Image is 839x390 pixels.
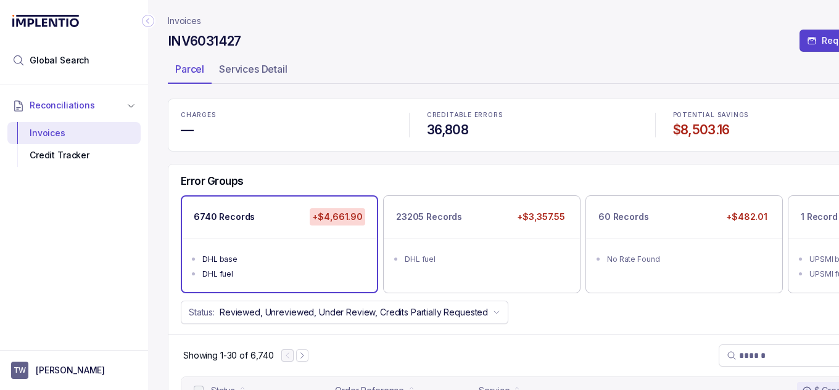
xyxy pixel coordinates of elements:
button: Status:Reviewed, Unreviewed, Under Review, Credits Partially Requested [181,301,508,324]
p: Status: [189,306,215,319]
a: Invoices [168,15,201,27]
span: Reconciliations [30,99,95,112]
p: +$482.01 [724,208,770,225]
button: Reconciliations [7,92,141,119]
li: Tab Services Detail [212,59,295,84]
p: +$3,357.55 [515,208,568,225]
p: [PERSON_NAME] [36,364,105,376]
p: 1 Record [801,211,838,223]
p: Parcel [175,62,204,76]
h4: INV6031427 [168,33,241,50]
button: User initials[PERSON_NAME] [11,362,137,379]
button: Next Page [296,349,308,362]
span: User initials [11,362,28,379]
div: DHL fuel [202,268,364,280]
nav: breadcrumb [168,15,201,27]
p: Services Detail [219,62,287,76]
div: No Rate Found [607,253,769,266]
div: Invoices [17,122,131,144]
div: Credit Tracker [17,144,131,166]
p: Reviewed, Unreviewed, Under Review, Credits Partially Requested [220,306,488,319]
h4: 36,808 [427,121,638,139]
p: +$4,661.90 [310,208,365,225]
p: CHARGES [181,112,392,119]
li: Tab Parcel [168,59,212,84]
h4: — [181,121,392,139]
div: Reconciliations [7,120,141,169]
span: Global Search [30,54,89,67]
p: CREDITABLE ERRORS [427,112,638,119]
div: Collapse Icon [141,14,155,28]
h5: Error Groups [181,174,244,188]
p: Showing 1-30 of 6,740 [183,349,274,362]
div: DHL base [202,253,364,266]
p: 23205 Records [396,211,462,223]
div: DHL fuel [405,253,566,266]
div: Remaining page entries [183,349,274,362]
p: 6740 Records [194,211,255,223]
p: 60 Records [598,211,649,223]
